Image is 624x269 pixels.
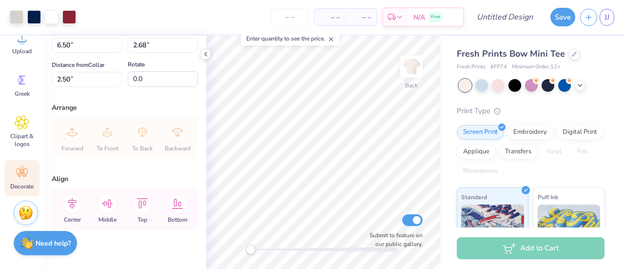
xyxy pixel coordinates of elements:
[490,63,507,71] span: # FP74
[604,12,609,23] span: JJ
[457,48,565,60] span: Fresh Prints Bow Mini Tee
[499,145,538,159] div: Transfers
[52,174,198,184] div: Align
[6,132,38,148] span: Clipart & logos
[271,8,309,26] input: – –
[571,145,594,159] div: Foil
[507,125,553,140] div: Embroidery
[550,8,575,26] button: Save
[556,125,604,140] div: Digital Print
[12,47,32,55] span: Upload
[600,9,614,26] a: JJ
[168,216,187,224] span: Bottom
[541,145,568,159] div: Vinyl
[457,125,504,140] div: Screen Print
[457,164,504,179] div: Rhinestones
[137,216,147,224] span: Top
[538,192,558,202] span: Puff Ink
[512,63,561,71] span: Minimum Order: 12 +
[320,12,340,22] span: – –
[402,57,421,76] img: Back
[457,63,486,71] span: Fresh Prints
[64,216,81,224] span: Center
[413,12,425,22] span: N/A
[405,81,418,90] div: Back
[351,12,371,22] span: – –
[457,105,604,117] div: Print Type
[52,103,198,113] div: Arrange
[538,205,601,253] img: Puff Ink
[431,14,440,21] span: Free
[241,32,340,45] div: Enter quantity to see the price.
[128,59,145,70] label: Rotate
[469,7,541,27] input: Untitled Design
[98,216,117,224] span: Middle
[246,245,255,254] div: Accessibility label
[461,192,487,202] span: Standard
[461,205,524,253] img: Standard
[364,231,423,248] label: Submit to feature on our public gallery.
[457,145,496,159] div: Applique
[10,183,34,190] span: Decorate
[52,59,104,71] label: Distance from Collar
[15,90,30,98] span: Greek
[36,239,71,248] strong: Need help?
